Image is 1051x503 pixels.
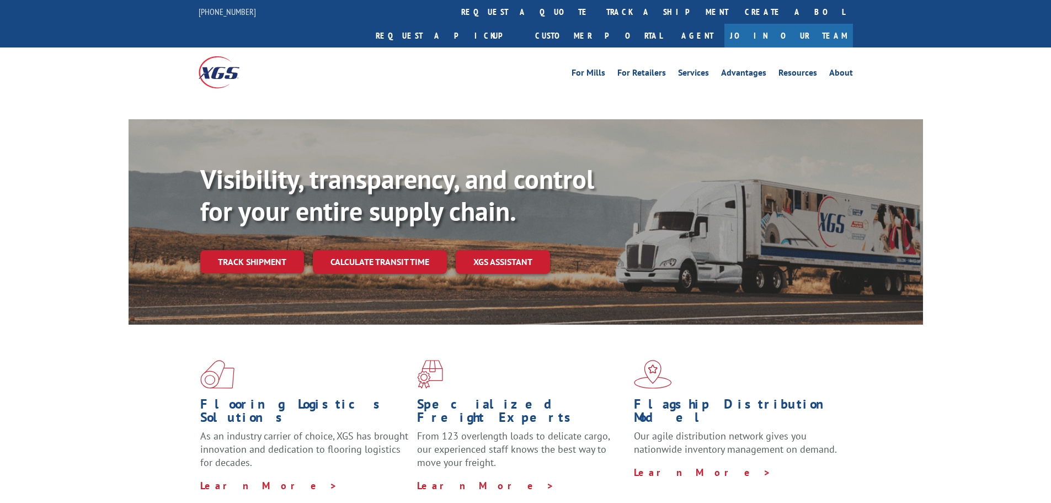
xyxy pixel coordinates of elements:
[417,398,626,430] h1: Specialized Freight Experts
[200,430,408,469] span: As an industry carrier of choice, XGS has brought innovation and dedication to flooring logistics...
[778,68,817,81] a: Resources
[634,466,771,479] a: Learn More >
[417,479,554,492] a: Learn More >
[199,6,256,17] a: [PHONE_NUMBER]
[200,360,234,389] img: xgs-icon-total-supply-chain-intelligence-red
[724,24,853,47] a: Join Our Team
[678,68,709,81] a: Services
[634,398,842,430] h1: Flagship Distribution Model
[417,430,626,479] p: From 123 overlength loads to delicate cargo, our experienced staff knows the best way to move you...
[634,360,672,389] img: xgs-icon-flagship-distribution-model-red
[367,24,527,47] a: Request a pickup
[313,250,447,274] a: Calculate transit time
[200,250,304,273] a: Track shipment
[829,68,853,81] a: About
[200,479,338,492] a: Learn More >
[670,24,724,47] a: Agent
[200,162,594,228] b: Visibility, transparency, and control for your entire supply chain.
[572,68,605,81] a: For Mills
[200,398,409,430] h1: Flooring Logistics Solutions
[617,68,666,81] a: For Retailers
[634,430,837,456] span: Our agile distribution network gives you nationwide inventory management on demand.
[456,250,550,274] a: XGS ASSISTANT
[721,68,766,81] a: Advantages
[527,24,670,47] a: Customer Portal
[417,360,443,389] img: xgs-icon-focused-on-flooring-red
